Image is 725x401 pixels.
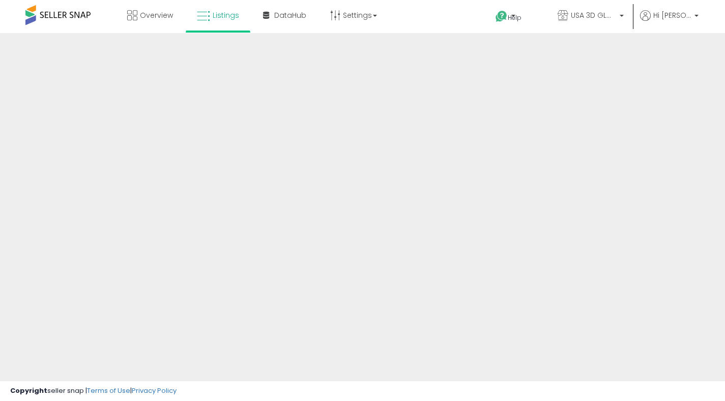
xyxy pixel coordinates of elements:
span: Hi [PERSON_NAME] [653,10,691,20]
span: Overview [140,10,173,20]
span: Help [508,13,521,22]
a: Hi [PERSON_NAME] [640,10,699,33]
div: seller snap | | [10,386,177,396]
a: Privacy Policy [132,386,177,395]
span: Listings [213,10,239,20]
i: Get Help [495,10,508,23]
span: DataHub [274,10,306,20]
span: USA 3D GLOBAL [571,10,617,20]
a: Terms of Use [87,386,130,395]
a: Help [487,3,541,33]
strong: Copyright [10,386,47,395]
